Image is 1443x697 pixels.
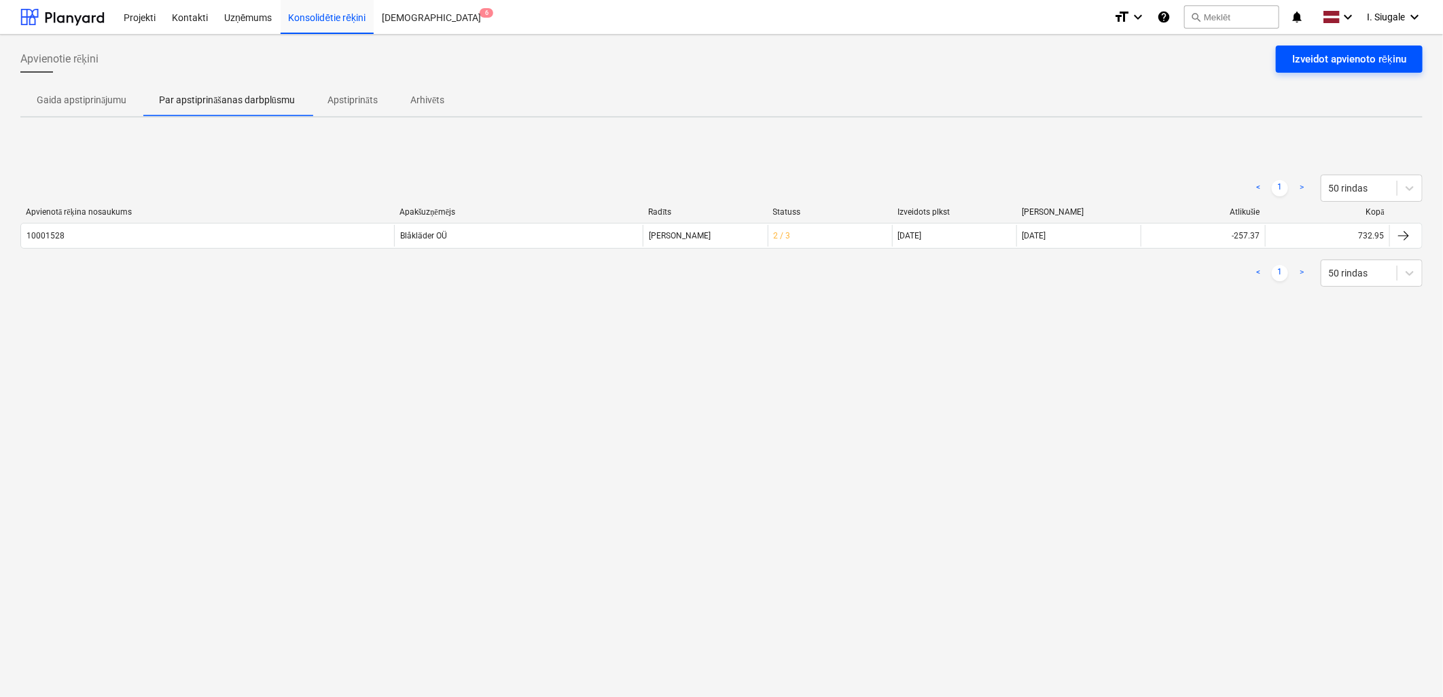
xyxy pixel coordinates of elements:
div: Izveidots plkst [897,207,1011,217]
span: search [1190,12,1201,22]
a: Page 1 is your current page [1272,180,1288,196]
div: -257.37 [1232,231,1260,240]
a: Next page [1294,265,1310,281]
i: format_size [1114,9,1130,25]
div: Atlikušie [1146,207,1260,217]
div: Statuss [773,207,887,217]
span: 2 / 3 [774,231,791,240]
div: [DATE] [898,231,922,240]
p: Gaida apstiprinājumu [37,93,126,107]
div: Apakšuzņēmējs [399,207,638,217]
div: 732.95 [1358,231,1384,240]
div: [DATE] [1016,225,1141,247]
button: Meklēt [1184,5,1279,29]
span: 6 [480,8,493,18]
div: Izveidot apvienoto rēķinu [1292,50,1406,68]
i: keyboard_arrow_down [1406,9,1423,25]
div: Radīts [648,207,762,217]
p: Par apstiprināšanas darbplūsmu [159,93,295,107]
i: keyboard_arrow_down [1130,9,1146,25]
a: Page 1 is your current page [1272,265,1288,281]
p: Apstiprināts [327,93,378,107]
button: Izveidot apvienoto rēķinu [1276,46,1423,73]
div: [PERSON_NAME] [1022,207,1135,217]
i: notifications [1290,9,1304,25]
div: Kopā [1271,207,1385,217]
i: keyboard_arrow_down [1340,9,1356,25]
div: [PERSON_NAME] [643,225,767,247]
iframe: Chat Widget [1375,632,1443,697]
span: Apvienotie rēķini [20,51,99,67]
span: I. Siugale [1367,12,1405,22]
a: Next page [1294,180,1310,196]
div: 10001528 [26,231,65,240]
p: Arhivēts [410,93,444,107]
a: Previous page [1250,180,1266,196]
div: Apvienotā rēķina nosaukums [26,207,389,217]
i: Zināšanu pamats [1157,9,1171,25]
a: Previous page [1250,265,1266,281]
div: Blåkläder OÜ [394,225,643,247]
